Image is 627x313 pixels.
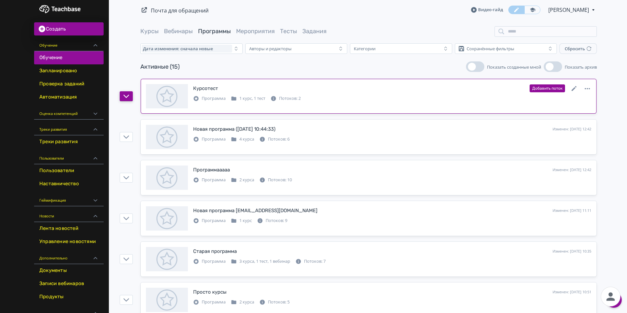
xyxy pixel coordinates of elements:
[34,177,104,190] a: Наставничество
[193,258,226,265] div: Программа
[34,148,104,164] div: Пользователи
[34,190,104,206] div: Геймификация
[231,95,265,102] div: 1 курс, 1 тест
[34,290,104,303] a: Продукты
[198,28,231,35] a: Программы
[259,299,290,305] div: Потоков: 5
[34,235,104,248] a: Управление новостями
[455,43,557,54] button: Сохранённые фильтры
[487,64,541,70] span: Показать созданные мной
[467,46,514,51] div: Сохранённые фильтры
[34,35,104,51] div: Обучение
[524,6,540,14] a: Переключиться в режим ученика
[34,135,104,148] a: Треки развития
[193,207,317,214] div: Новая программа alexmatyas@mail.ru
[354,46,375,51] div: Категории
[164,28,193,35] a: Вебинары
[471,7,503,13] a: Видео-гайд
[257,217,287,224] div: Потоков: 9
[553,208,591,213] div: Изменен: [DATE] 11:11
[140,43,243,54] button: Дата изменения: сначала новые
[193,166,230,174] div: Программааааа
[231,177,254,183] div: 2 курса
[193,299,226,305] div: Программа
[34,206,104,222] div: Новости
[548,6,590,14] span: Александр Техподдержка
[34,264,104,277] a: Документы
[245,43,348,54] button: Авторы и редакторы
[295,258,326,265] div: Потоков: 7
[34,248,104,264] div: Дополнительно
[350,43,452,54] button: Категории
[193,85,218,92] div: Курсотест
[231,258,290,265] div: 3 курса, 1 тест, 1 вебинар
[302,28,327,35] a: Задания
[140,62,180,71] div: Активные (15)
[553,126,591,132] div: Изменен: [DATE] 12:42
[193,136,226,143] div: Программа
[193,248,237,255] div: Старая программа
[553,249,591,254] div: Изменен: [DATE] 10:35
[259,177,292,183] div: Потоков: 10
[34,104,104,120] div: Оценка компетенций
[565,64,597,70] span: Показать архив
[193,125,275,133] div: Новая программа (31.07.2025 10:44:33)
[34,51,104,64] a: Обучение
[34,22,104,35] button: Создать
[231,299,254,305] div: 2 курса
[34,120,104,135] div: Треки развития
[559,43,597,54] button: Сбросить
[34,91,104,104] a: Автоматизация
[231,136,254,143] div: 4 курса
[34,64,104,78] a: Запланировано
[34,164,104,177] a: Пользователи
[236,28,275,35] a: Мероприятия
[151,7,209,14] a: Почта для обращений
[553,167,591,173] div: Изменен: [DATE] 12:42
[34,78,104,91] a: Проверка заданий
[259,136,290,143] div: Потоков: 6
[553,289,591,295] div: Изменен: [DATE] 10:51
[34,277,104,290] a: Записи вебинаров
[530,84,565,92] button: Добавить поток
[280,28,297,35] a: Тесты
[193,95,226,102] div: Программа
[193,177,226,183] div: Программа
[249,46,292,51] div: Авторы и редакторы
[34,222,104,235] a: Лента новостей
[193,288,227,296] div: Просто курсы
[193,217,226,224] div: Программа
[143,46,213,51] span: Дата изменения: сначала новые
[231,217,252,224] div: 1 курс
[140,28,159,35] a: Курсы
[271,95,301,102] div: Потоков: 2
